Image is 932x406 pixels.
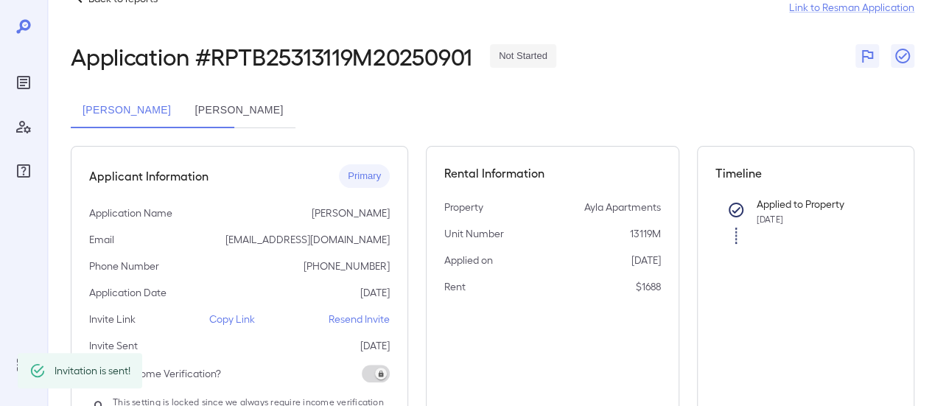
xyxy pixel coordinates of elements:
span: Not Started [490,49,556,63]
p: [DATE] [360,285,390,300]
p: Resend Invite [329,312,390,326]
p: Ayla Apartments [584,200,661,214]
span: Primary [339,169,390,183]
p: Application Date [89,285,167,300]
p: [EMAIL_ADDRESS][DOMAIN_NAME] [225,232,390,247]
div: FAQ [12,159,35,183]
p: Email [89,232,114,247]
button: Close Report [891,44,914,68]
p: Rent [444,279,466,294]
p: Invite Sent [89,338,138,353]
h5: Applicant Information [89,167,209,185]
div: Log Out [12,353,35,377]
p: Property [444,200,483,214]
p: [PERSON_NAME] [312,206,390,220]
div: Invitation is sent! [55,357,130,384]
p: [PHONE_NUMBER] [304,259,390,273]
p: Require Income Verification? [89,366,221,381]
p: Unit Number [444,226,504,241]
p: Phone Number [89,259,159,273]
p: Application Name [89,206,172,220]
p: Copy Link [209,312,255,326]
p: Invite Link [89,312,136,326]
h2: Application # RPTB25313119M20250901 [71,43,472,69]
button: [PERSON_NAME] [183,93,295,128]
p: [DATE] [360,338,390,353]
p: $1688 [636,279,661,294]
p: [DATE] [631,253,661,267]
p: Applied to Property [757,197,873,211]
p: 13119M [630,226,661,241]
button: [PERSON_NAME] [71,93,183,128]
h5: Rental Information [444,164,661,182]
button: Flag Report [855,44,879,68]
h5: Timeline [715,164,897,182]
span: [DATE] [757,214,783,224]
p: Applied on [444,253,493,267]
div: Reports [12,71,35,94]
div: Manage Users [12,115,35,139]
